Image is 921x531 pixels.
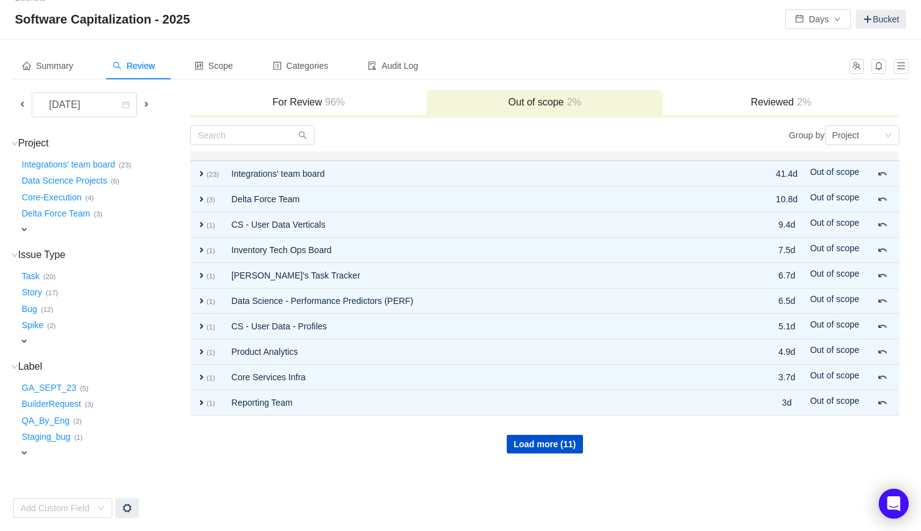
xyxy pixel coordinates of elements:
[197,372,207,382] span: expand
[770,212,804,238] td: 9.4d
[19,448,29,458] span: expand
[871,59,886,74] button: icon: bell
[207,247,215,254] small: (1)
[207,374,215,382] small: (1)
[11,140,18,147] i: icon: down
[225,288,737,314] td: Data Science - Performance Predictors (PERF)
[190,125,314,145] input: Search
[225,365,737,390] td: Core Services Infra
[113,61,122,70] i: icon: search
[19,411,73,431] button: QA_By_Eng
[810,294,859,304] span: Out of scope
[225,238,737,263] td: Inventory Tech Ops Board
[41,306,53,313] small: (12)
[225,212,737,238] td: CS - User Data Verticals
[197,194,207,204] span: expand
[197,220,207,230] span: expand
[207,196,215,203] small: (3)
[20,502,91,514] div: Add Custom Field
[810,396,859,406] span: Out of scope
[225,390,737,416] td: Reporting Team
[810,218,859,228] span: Out of scope
[207,272,215,280] small: (1)
[19,299,41,319] button: Bug
[197,169,207,179] span: expand
[564,97,581,107] span: 2%
[368,61,376,70] i: icon: audit
[856,10,906,29] a: Bucket
[273,61,282,70] i: icon: profile
[810,192,859,202] span: Out of scope
[97,504,105,513] i: icon: down
[197,245,207,255] span: expand
[19,316,47,336] button: Spike
[197,321,207,331] span: expand
[19,395,85,414] button: BuilderRequest
[810,345,859,355] span: Out of scope
[273,61,329,71] span: Categories
[11,364,18,370] i: icon: down
[22,61,73,71] span: Summary
[197,270,207,280] span: expand
[73,417,82,425] small: (2)
[207,323,215,331] small: (1)
[113,61,155,71] span: Review
[19,154,119,174] button: Integrations' team board
[19,427,74,447] button: Staging_bug
[770,314,804,339] td: 5.1d
[879,489,909,519] div: Open Intercom Messenger
[19,336,29,346] span: expand
[197,96,420,109] h3: For Review
[207,399,215,407] small: (1)
[225,314,737,339] td: CS - User Data - Profiles
[225,263,737,288] td: [PERSON_NAME]'s Task Tracker
[669,96,893,109] h3: Reviewed
[43,273,56,280] small: (20)
[225,161,737,187] td: Integrations' team board
[19,204,94,224] button: Delta Force Team
[770,263,804,288] td: 6.7d
[810,319,859,329] span: Out of scope
[884,132,892,140] i: icon: down
[111,177,120,185] small: (6)
[433,96,657,109] h3: Out of scope
[19,360,189,373] h3: Label
[832,126,860,145] div: Project
[11,252,18,259] i: icon: down
[770,288,804,314] td: 6.5d
[46,289,58,297] small: (17)
[15,9,197,29] span: Software Capitalization - 2025
[122,101,130,110] i: icon: calendar
[207,221,215,229] small: (1)
[810,243,859,253] span: Out of scope
[47,322,56,329] small: (2)
[80,385,89,392] small: (5)
[207,298,215,305] small: (1)
[19,137,189,149] h3: Project
[119,161,131,169] small: (23)
[74,434,83,441] small: (1)
[19,249,189,261] h3: Issue Type
[85,401,94,408] small: (3)
[298,131,307,140] i: icon: search
[19,283,46,303] button: Story
[19,225,29,234] span: expand
[507,435,582,453] button: Load more (11)
[810,167,859,177] span: Out of scope
[322,97,345,107] span: 96%
[22,61,31,70] i: icon: home
[770,390,804,416] td: 3d
[195,61,203,70] i: icon: control
[368,61,418,71] span: Audit Log
[770,161,804,187] td: 41.4d
[86,194,94,202] small: (4)
[225,339,737,365] td: Product Analytics
[207,171,219,178] small: (23)
[785,9,851,29] button: icon: calendarDaysicon: down
[770,339,804,365] td: 4.9d
[197,347,207,357] span: expand
[19,266,43,286] button: Task
[225,187,737,212] td: Delta Force Team
[770,365,804,390] td: 3.7d
[39,93,92,117] div: [DATE]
